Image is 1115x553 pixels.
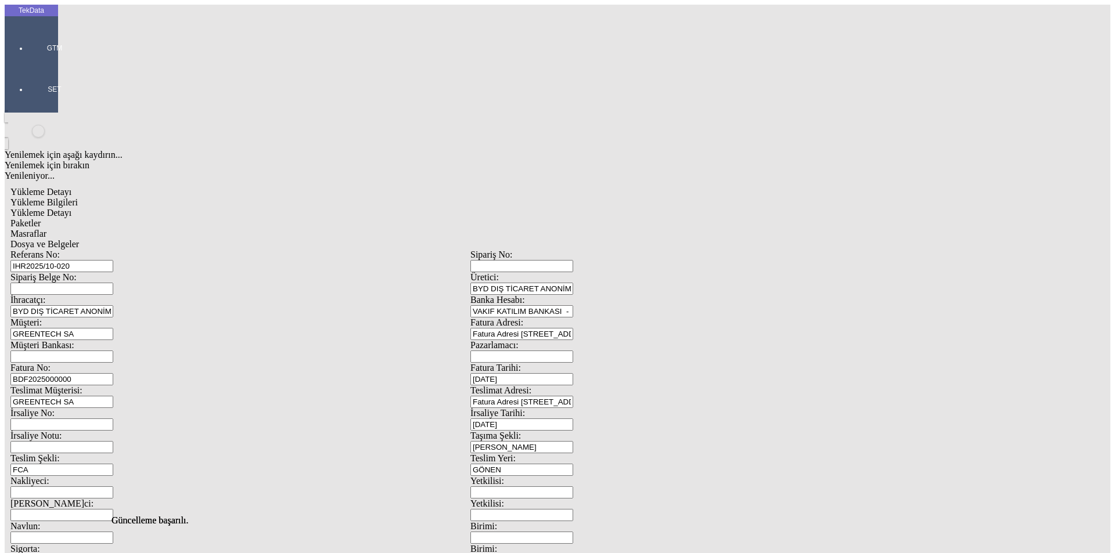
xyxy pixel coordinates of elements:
[10,272,77,282] span: Sipariş Belge No:
[10,340,74,350] span: Müşteri Bankası:
[10,187,71,197] span: Yükleme Detayı
[10,239,79,249] span: Dosya ve Belgeler
[111,515,1003,526] div: Güncelleme başarılı.
[10,498,93,508] span: [PERSON_NAME]ci:
[5,150,936,160] div: Yenilemek için aşağı kaydırın...
[10,208,71,218] span: Yükleme Detayı
[470,295,525,305] span: Banka Hesabı:
[470,453,516,463] span: Teslim Yeri:
[470,272,499,282] span: Üretici:
[10,453,60,463] span: Teslim Şekli:
[10,431,62,440] span: İrsaliye Notu:
[10,317,42,327] span: Müşteri:
[10,521,41,531] span: Navlun:
[10,408,55,418] span: İrsaliye No:
[5,160,936,171] div: Yenilemek için bırakın
[10,250,60,259] span: Referans No:
[470,363,521,373] span: Fatura Tarihi:
[37,44,72,53] span: GTM
[470,408,525,418] span: İrsaliye Tarihi:
[10,295,45,305] span: İhracatçı:
[10,229,46,238] span: Masraflar
[470,521,497,531] span: Birimi:
[470,317,523,327] span: Fatura Adresi:
[5,171,936,181] div: Yenileniyor...
[10,197,78,207] span: Yükleme Bilgileri
[470,498,504,508] span: Yetkilisi:
[470,340,519,350] span: Pazarlamacı:
[470,431,521,440] span: Taşıma Şekli:
[10,218,41,228] span: Paketler
[470,385,531,395] span: Teslimat Adresi:
[10,363,51,373] span: Fatura No:
[10,476,49,486] span: Nakliyeci:
[10,385,82,395] span: Teslimat Müşterisi:
[470,476,504,486] span: Yetkilisi:
[470,250,512,259] span: Sipariş No:
[37,85,72,94] span: SET
[5,6,58,15] div: TekData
